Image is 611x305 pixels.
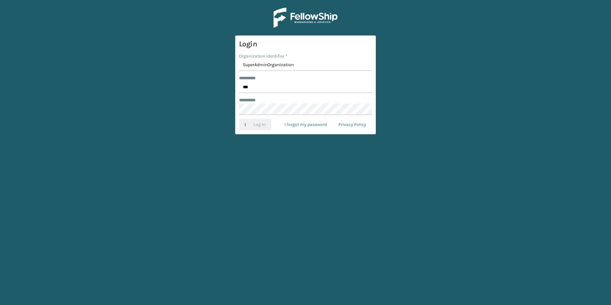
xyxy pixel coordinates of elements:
a: I forgot my password [279,119,333,130]
img: Logo [274,8,337,28]
a: Privacy Policy [333,119,372,130]
button: Log In [239,119,271,130]
h3: Login [239,39,372,49]
label: Organization Identifier [239,53,287,59]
